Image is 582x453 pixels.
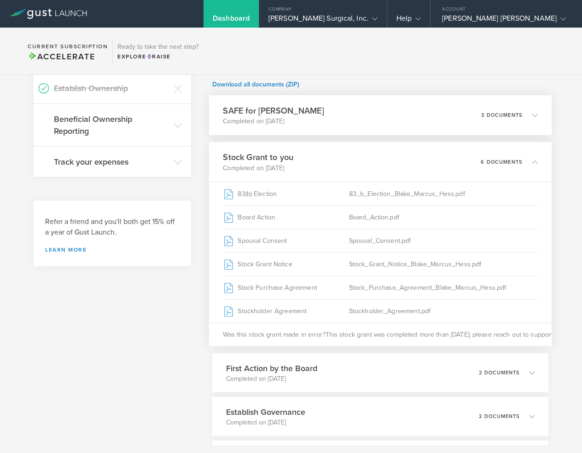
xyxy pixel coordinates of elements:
div: [PERSON_NAME] Surgical, Inc. [268,14,378,28]
div: Spousal_Consent.pdf [349,229,538,252]
h3: Refer a friend and you'll both get 15% off a year of Gust Launch. [45,217,180,238]
h3: Track your expenses [54,156,169,168]
div: Board Action [223,206,349,229]
div: Stock Grant Notice [223,252,349,275]
p: 3 documents [481,113,523,118]
h2: Current Subscription [28,44,108,49]
div: Was this stock grant made in error? [209,322,552,346]
p: 2 documents [479,370,520,375]
p: Completed on [DATE] [226,418,305,427]
p: Completed on [DATE] [223,117,324,126]
h3: Ready to take the next step? [117,44,198,50]
div: Stockholder_Agreement.pdf [349,299,538,322]
div: Dashboard [213,14,250,28]
a: Download all documents (ZIP) [212,80,299,88]
div: Explore [117,52,198,61]
div: Stock Purchase Agreement [223,276,349,299]
span: Accelerate [28,52,95,62]
div: Help [396,14,421,28]
p: 2 documents [479,414,520,419]
div: 83_b_Election_Blake_Marcus_Hess.pdf [349,182,538,205]
div: [PERSON_NAME] [PERSON_NAME] [442,14,566,28]
div: Board_Action.pdf [349,206,538,229]
div: Ready to take the next step?ExploreRaise [112,37,203,65]
p: 6 documents [481,159,523,164]
h3: Stock Grant to you [223,151,293,164]
p: Completed on [DATE] [226,374,317,384]
span: Raise [146,53,171,60]
h3: First Action by the Board [226,362,317,374]
div: 83(b) Election [223,182,349,205]
h3: Establish Ownership [54,82,169,94]
p: Completed on [DATE] [223,163,293,172]
div: Stock_Grant_Notice_Blake_Marcus_Hess.pdf [349,252,538,275]
h3: SAFE for [PERSON_NAME] [223,104,324,117]
h3: Beneficial Ownership Reporting [54,113,169,137]
div: Stockholder Agreement [223,299,349,322]
a: Learn more [45,247,180,252]
div: Spousal Consent [223,229,349,252]
h3: Establish Governance [226,406,305,418]
div: Stock_Purchase_Agreement_Blake_Marcus_Hess.pdf [349,276,538,299]
iframe: Chat Widget [536,409,582,453]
